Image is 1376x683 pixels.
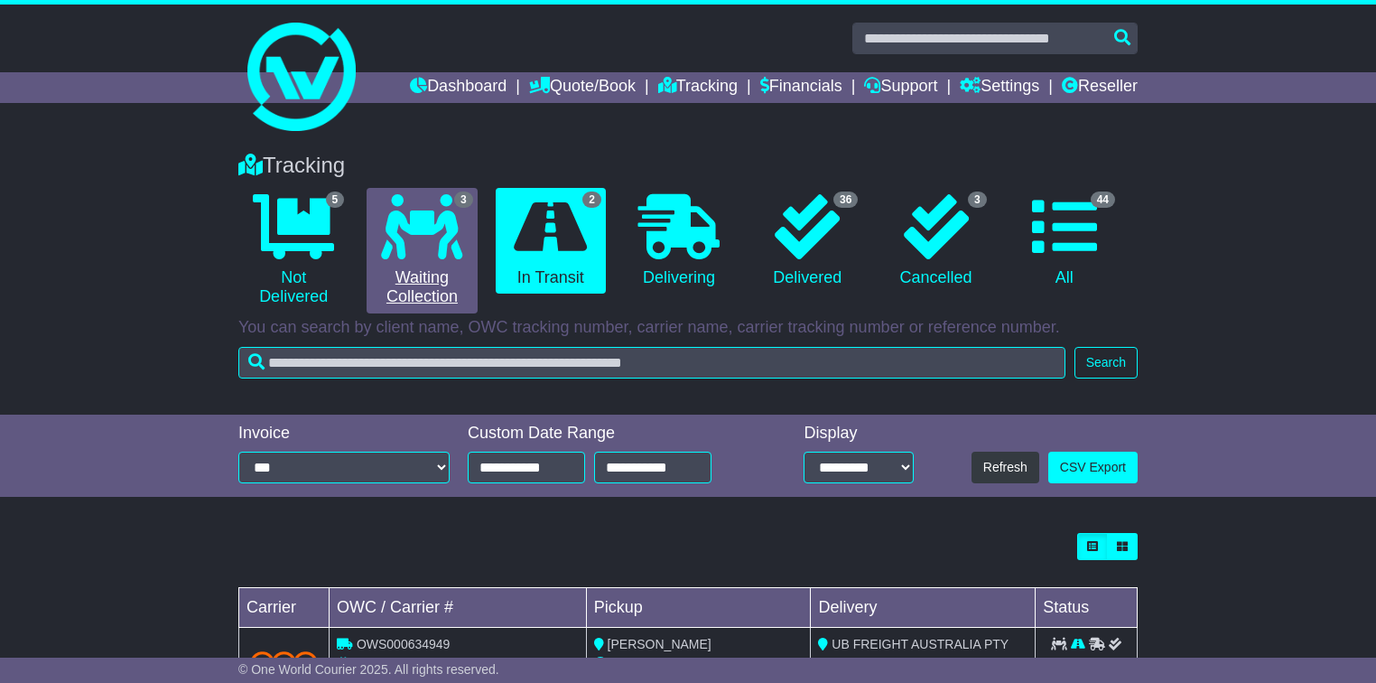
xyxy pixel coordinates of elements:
[608,637,711,651] span: [PERSON_NAME]
[239,588,330,628] td: Carrier
[238,318,1138,338] p: You can search by client name, OWC tracking number, carrier name, carrier tracking number or refe...
[594,654,804,673] div: - (ETA)
[410,72,507,103] a: Dashboard
[529,72,636,103] a: Quote/Book
[880,188,990,295] a: 3 Cancelled
[326,192,345,208] span: 5
[367,188,477,313] a: 3 Waiting Collection
[582,192,601,208] span: 2
[833,192,858,208] span: 36
[654,656,685,670] span: 00:00
[229,153,1147,179] div: Tracking
[864,72,937,103] a: Support
[818,637,1008,670] span: UB FREIGHT AUSTRALIA PTY LTD
[1091,192,1115,208] span: 44
[658,72,738,103] a: Tracking
[752,188,862,295] a: 36 Delivered
[960,72,1039,103] a: Settings
[238,188,349,313] a: 5 Not Delivered
[250,651,318,676] img: TNT_Domestic.png
[968,192,987,208] span: 3
[811,588,1036,628] td: Delivery
[351,656,460,670] span: OWCAU634949AU
[1009,188,1120,295] a: 44 All
[454,192,473,208] span: 3
[1062,72,1138,103] a: Reseller
[238,424,450,444] div: Invoice
[357,637,451,651] span: OWS000634949
[972,452,1039,483] button: Refresh
[496,188,606,295] a: 2 In Transit
[1074,347,1138,379] button: Search
[586,588,811,628] td: Pickup
[330,588,587,628] td: OWC / Carrier #
[624,188,734,295] a: Delivering
[1048,452,1138,483] a: CSV Export
[804,424,914,444] div: Display
[468,424,756,444] div: Custom Date Range
[238,662,499,677] span: © One World Courier 2025. All rights reserved.
[1036,588,1138,628] td: Status
[689,656,721,670] span: 14:30
[610,656,650,670] span: [DATE]
[760,72,842,103] a: Financials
